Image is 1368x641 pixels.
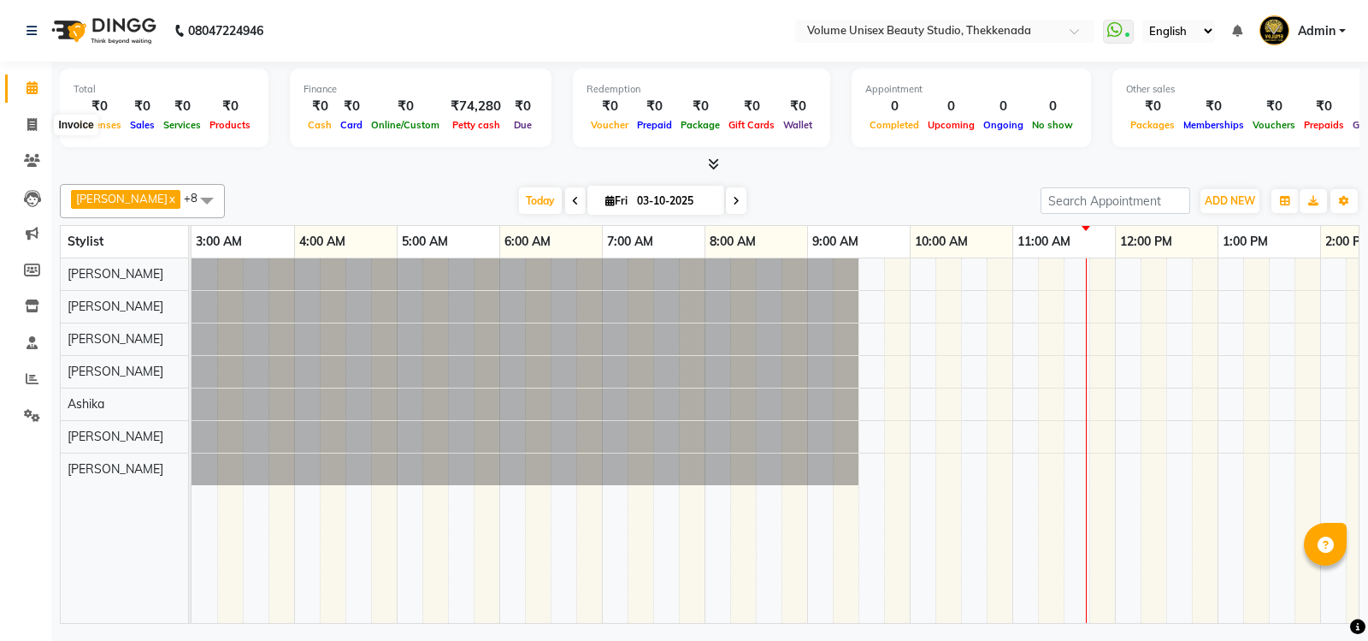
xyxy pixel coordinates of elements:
div: 0 [865,97,923,116]
a: 12:00 PM [1116,229,1176,254]
div: ₹0 [1300,97,1348,116]
a: 8:00 AM [705,229,760,254]
div: ₹0 [367,97,444,116]
span: Products [205,119,255,131]
div: 0 [979,97,1028,116]
span: [PERSON_NAME] [68,331,163,347]
span: +8 [184,191,210,205]
span: Package [676,119,724,131]
a: 3:00 AM [192,229,246,254]
div: 0 [1028,97,1077,116]
span: Cash [304,119,336,131]
div: ₹0 [1248,97,1300,116]
span: Sales [126,119,159,131]
iframe: chat widget [1296,573,1351,624]
a: x [168,192,175,205]
span: ADD NEW [1205,194,1255,207]
img: Admin [1259,15,1289,45]
span: Card [336,119,367,131]
div: ₹0 [205,97,255,116]
div: ₹0 [587,97,633,116]
a: 6:00 AM [500,229,555,254]
a: 1:00 PM [1218,229,1272,254]
span: Petty cash [448,119,504,131]
input: 2025-10-03 [632,188,717,214]
span: [PERSON_NAME] [76,192,168,205]
span: Prepaid [633,119,676,131]
span: No show [1028,119,1077,131]
span: Vouchers [1248,119,1300,131]
span: [PERSON_NAME] [68,299,163,314]
span: [PERSON_NAME] [68,429,163,444]
span: Prepaids [1300,119,1348,131]
span: Fri [601,194,632,207]
a: 5:00 AM [398,229,452,254]
div: ₹0 [779,97,817,116]
span: Memberships [1179,119,1248,131]
span: Admin [1298,22,1336,40]
div: ₹0 [336,97,367,116]
span: Upcoming [923,119,979,131]
div: ₹0 [304,97,336,116]
a: 9:00 AM [808,229,863,254]
div: ₹0 [74,97,126,116]
div: Total [74,82,255,97]
div: Finance [304,82,538,97]
span: Stylist [68,234,103,249]
span: [PERSON_NAME] [68,266,163,282]
span: Voucher [587,119,633,131]
img: logo [44,7,161,55]
span: Packages [1126,119,1179,131]
span: [PERSON_NAME] [68,461,163,477]
div: ₹0 [159,97,205,116]
a: 4:00 AM [295,229,350,254]
span: Services [159,119,205,131]
a: 10:00 AM [911,229,972,254]
div: Appointment [865,82,1077,97]
div: ₹74,280 [444,97,508,116]
span: Wallet [779,119,817,131]
b: 08047224946 [188,7,263,55]
span: Online/Custom [367,119,444,131]
div: Invoice [54,115,97,135]
span: Today [519,187,562,214]
div: ₹0 [676,97,724,116]
a: 11:00 AM [1013,229,1075,254]
span: Ongoing [979,119,1028,131]
div: ₹0 [126,97,159,116]
input: Search Appointment [1041,187,1190,214]
span: [PERSON_NAME] [68,364,163,379]
div: 0 [923,97,979,116]
div: ₹0 [724,97,779,116]
div: ₹0 [633,97,676,116]
span: Completed [865,119,923,131]
span: Gift Cards [724,119,779,131]
a: 7:00 AM [603,229,657,254]
div: ₹0 [1179,97,1248,116]
div: ₹0 [1126,97,1179,116]
span: Due [510,119,536,131]
div: Redemption [587,82,817,97]
span: Ashika [68,396,104,412]
div: ₹0 [508,97,538,116]
button: ADD NEW [1200,189,1259,213]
